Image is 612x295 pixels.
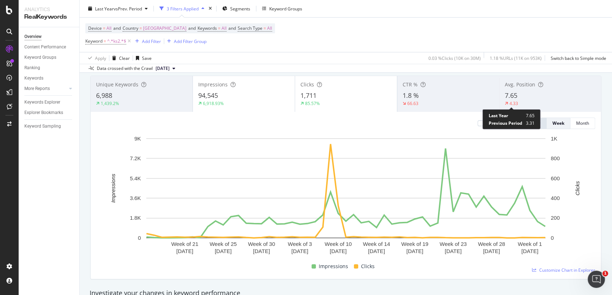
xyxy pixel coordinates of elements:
[551,235,554,241] text: 0
[85,3,151,14] button: Last YearvsPrev. Period
[142,55,152,61] div: Save
[114,5,142,11] span: vs Prev. Period
[222,23,227,33] span: All
[176,248,193,254] text: [DATE]
[24,54,56,61] div: Keyword Groups
[576,120,589,126] div: Month
[238,25,262,31] span: Search Type
[361,262,375,271] span: Clicks
[574,181,580,195] text: Clicks
[305,100,320,106] div: 85.57%
[130,215,141,221] text: 1.8K
[319,262,348,271] span: Impressions
[218,25,220,31] span: =
[264,25,266,31] span: =
[551,155,560,161] text: 800
[267,23,272,33] span: All
[104,38,106,44] span: =
[253,248,270,254] text: [DATE]
[85,52,106,64] button: Apply
[95,5,114,11] span: Last Year
[130,195,141,201] text: 3.6K
[324,241,352,247] text: Week of 10
[207,5,213,12] div: times
[101,100,119,106] div: 1,439.2%
[490,55,542,61] div: 1.18 % URLs ( 11K on 953K )
[526,120,534,126] span: 3.31
[440,241,467,247] text: Week of 23
[248,241,275,247] text: Week of 30
[551,135,557,142] text: 1K
[602,271,608,276] span: 1
[24,99,60,106] div: Keywords Explorer
[551,215,560,221] text: 200
[174,38,207,44] div: Add Filter Group
[130,175,141,181] text: 5.4K
[164,37,207,46] button: Add Filter Group
[110,173,116,203] text: Impressions
[547,118,570,129] button: Week
[24,33,74,41] a: Overview
[291,248,308,254] text: [DATE]
[24,54,74,61] a: Keyword Groups
[588,271,605,288] iframe: Intercom live chat
[24,85,50,92] div: More Reports
[113,25,121,31] span: and
[300,91,317,100] span: 1,711
[228,25,236,31] span: and
[548,52,606,64] button: Switch back to Simple mode
[198,25,217,31] span: Keywords
[518,241,542,247] text: Week of 1
[198,91,218,100] span: 94,545
[551,175,560,181] text: 600
[509,100,518,106] div: 4.33
[24,75,43,82] div: Keywords
[96,81,138,88] span: Unique Keywords
[132,37,161,46] button: Add Filter
[123,25,138,31] span: Country
[368,248,385,254] text: [DATE]
[488,113,508,119] span: Last Year
[24,64,74,72] a: Ranking
[24,75,74,82] a: Keywords
[551,195,560,201] text: 400
[24,85,67,92] a: More Reports
[96,135,595,260] svg: A chart.
[130,155,141,161] text: 7.2K
[139,25,142,31] span: =
[95,55,106,61] div: Apply
[445,248,461,254] text: [DATE]
[483,248,500,254] text: [DATE]
[171,241,199,247] text: Week of 21
[428,55,481,61] div: 0.03 % Clicks ( 10K on 30M )
[570,118,595,129] button: Month
[24,99,74,106] a: Keywords Explorer
[406,248,423,254] text: [DATE]
[24,43,74,51] a: Content Performance
[188,25,196,31] span: and
[401,241,428,247] text: Week of 19
[269,5,302,11] div: Keyword Groups
[300,81,314,88] span: Clicks
[85,38,103,44] span: Keyword
[526,113,534,119] span: 7.65
[532,267,595,273] a: Customize Chart in Explorer
[203,100,224,106] div: 6,918.93%
[97,65,153,72] div: Data crossed with the Crawl
[109,52,130,64] button: Clear
[198,81,228,88] span: Impressions
[488,120,522,126] span: Previous Period
[259,3,305,14] button: Keyword Groups
[363,241,390,247] text: Week of 14
[103,25,105,31] span: =
[210,241,237,247] text: Week of 25
[288,241,312,247] text: Week of 3
[24,6,73,13] div: Analytics
[138,235,141,241] text: 0
[143,23,186,33] span: [GEOGRAPHIC_DATA]
[551,55,606,61] div: Switch back to Simple mode
[24,64,40,72] div: Ranking
[24,123,61,130] div: Keyword Sampling
[215,248,232,254] text: [DATE]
